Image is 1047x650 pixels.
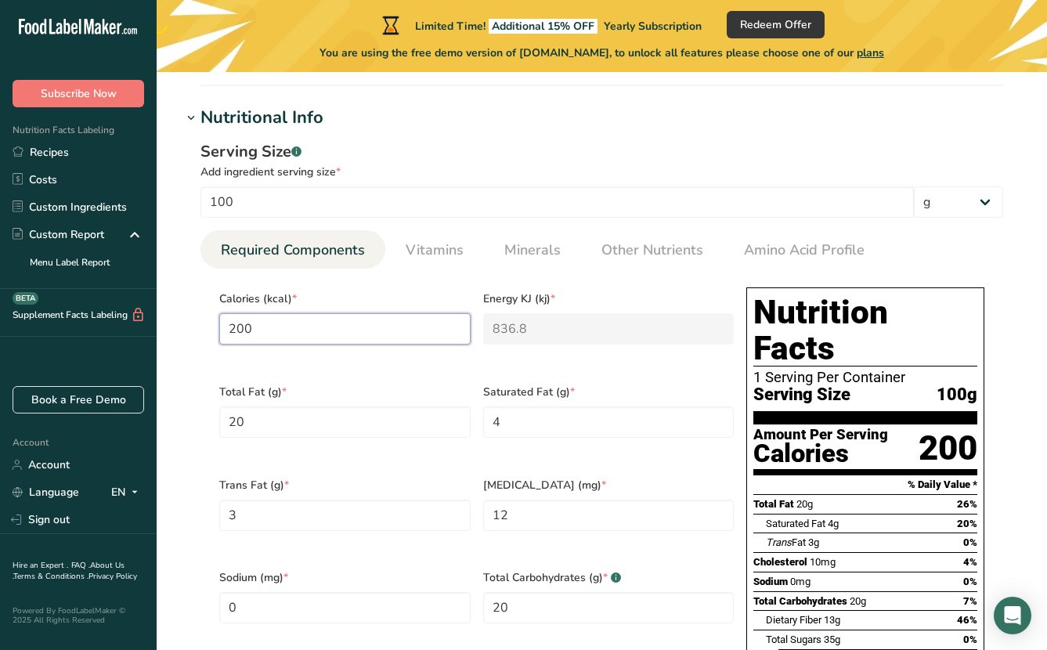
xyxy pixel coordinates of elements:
[963,595,977,607] span: 7%
[753,442,888,465] div: Calories
[753,576,788,587] span: Sodium
[810,556,836,568] span: 10mg
[994,597,1031,634] div: Open Intercom Messenger
[504,240,561,261] span: Minerals
[111,483,144,502] div: EN
[963,576,977,587] span: 0%
[483,384,735,400] span: Saturated Fat (g)
[919,428,977,469] div: 200
[320,45,884,61] span: You are using the free demo version of [DOMAIN_NAME], to unlock all features please choose one of...
[13,386,144,413] a: Book a Free Demo
[766,518,825,529] span: Saturated Fat
[483,569,735,586] span: Total Carbohydrates (g)
[790,576,811,587] span: 0mg
[957,614,977,626] span: 46%
[601,240,703,261] span: Other Nutrients
[200,186,914,218] input: Type your serving size here
[219,569,471,586] span: Sodium (mg)
[219,384,471,400] span: Total Fat (g)
[13,292,38,305] div: BETA
[957,498,977,510] span: 26%
[753,595,847,607] span: Total Carbohydrates
[489,19,598,34] span: Additional 15% OFF
[200,140,1003,164] div: Serving Size
[753,294,977,367] h1: Nutrition Facts
[753,556,807,568] span: Cholesterol
[483,477,735,493] span: [MEDICAL_DATA] (mg)
[727,11,825,38] button: Redeem Offer
[221,240,365,261] span: Required Components
[13,560,125,582] a: About Us .
[744,240,865,261] span: Amino Acid Profile
[13,560,68,571] a: Hire an Expert .
[13,80,144,107] button: Subscribe Now
[753,370,977,385] div: 1 Serving Per Container
[200,164,1003,180] div: Add ingredient serving size
[406,240,464,261] span: Vitamins
[963,634,977,645] span: 0%
[796,498,813,510] span: 20g
[13,478,79,506] a: Language
[766,536,806,548] span: Fat
[824,634,840,645] span: 35g
[219,291,471,307] span: Calories (kcal)
[963,556,977,568] span: 4%
[71,560,90,571] a: FAQ .
[957,518,977,529] span: 20%
[13,226,104,243] div: Custom Report
[740,16,811,33] span: Redeem Offer
[824,614,840,626] span: 13g
[753,428,888,442] div: Amount Per Serving
[41,85,117,102] span: Subscribe Now
[753,475,977,494] section: % Daily Value *
[13,606,144,625] div: Powered By FoodLabelMaker © 2025 All Rights Reserved
[766,614,821,626] span: Dietary Fiber
[963,536,977,548] span: 0%
[937,385,977,405] span: 100g
[88,571,137,582] a: Privacy Policy
[828,518,839,529] span: 4g
[753,498,794,510] span: Total Fat
[200,105,323,131] div: Nutritional Info
[13,571,88,582] a: Terms & Conditions .
[379,16,702,34] div: Limited Time!
[766,634,821,645] span: Total Sugars
[857,45,884,60] span: plans
[483,291,735,307] span: Energy KJ (kj)
[219,477,471,493] span: Trans Fat (g)
[753,385,850,405] span: Serving Size
[850,595,866,607] span: 20g
[808,536,819,548] span: 3g
[604,19,702,34] span: Yearly Subscription
[766,536,792,548] i: Trans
